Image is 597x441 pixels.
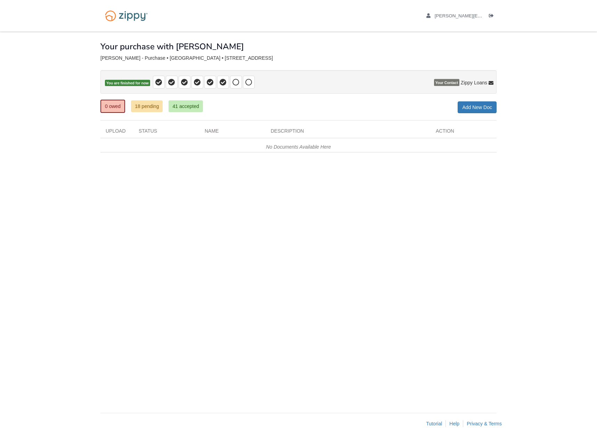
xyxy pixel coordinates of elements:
a: 0 owed [100,100,125,113]
span: Zippy Loans [461,79,487,86]
a: 18 pending [131,100,163,112]
img: Logo [100,7,152,25]
div: Name [199,127,265,138]
h1: Your purchase with [PERSON_NAME] [100,42,244,51]
em: No Documents Available Here [266,144,331,150]
div: Action [431,127,497,138]
span: sanders.elise20@gmail.com [435,13,553,18]
div: Description [265,127,431,138]
a: edit profile [426,13,553,20]
span: Your Contact [434,79,459,86]
a: Privacy & Terms [467,421,502,426]
div: Status [133,127,199,138]
a: Help [449,421,459,426]
div: Upload [100,127,133,138]
a: Tutorial [426,421,442,426]
span: You are finished for now [105,80,150,86]
a: Log out [489,13,497,20]
div: [PERSON_NAME] - Purchase • [GEOGRAPHIC_DATA] • [STREET_ADDRESS] [100,55,497,61]
a: 41 accepted [169,100,203,112]
a: Add New Doc [458,101,497,113]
